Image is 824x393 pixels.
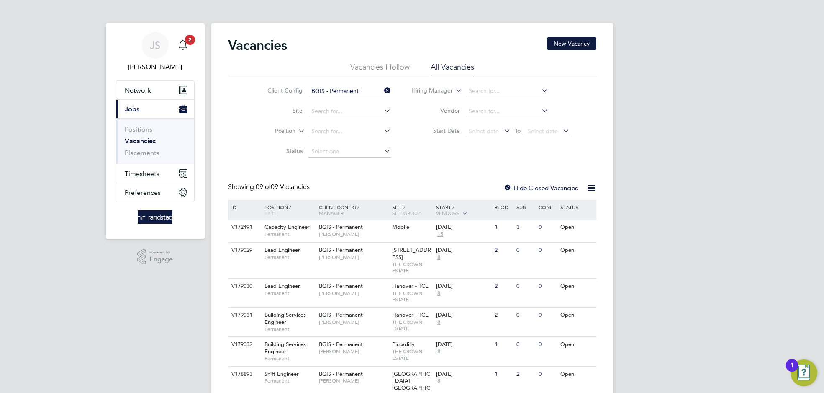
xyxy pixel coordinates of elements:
[149,256,173,263] span: Engage
[256,183,271,191] span: 09 of
[125,189,161,196] span: Preferences
[547,37,596,50] button: New Vacancy
[319,282,363,290] span: BGIS - Permanent
[247,127,295,135] label: Position
[436,283,490,290] div: [DATE]
[536,308,558,323] div: 0
[392,261,432,274] span: THE CROWN ESTATE
[264,355,315,362] span: Permanent
[264,326,315,333] span: Permanent
[264,282,300,290] span: Lead Engineer
[229,279,259,294] div: V179030
[138,210,172,224] img: randstad-logo-retina.png
[392,209,421,216] span: Site Group
[185,35,195,45] span: 2
[264,311,306,326] span: Building Services Engineer
[319,223,363,230] span: BGIS - Permanent
[536,337,558,352] div: 0
[493,308,514,323] div: 2
[558,367,595,382] div: Open
[264,246,300,253] span: Lead Engineer
[493,367,514,382] div: 1
[466,85,548,97] input: Search for...
[536,279,558,294] div: 0
[254,147,303,155] label: Status
[256,183,310,191] span: 09 Vacancies
[264,231,315,238] span: Permanent
[319,348,388,355] span: [PERSON_NAME]
[317,200,390,220] div: Client Config /
[229,337,259,352] div: V179032
[436,341,490,348] div: [DATE]
[264,209,276,216] span: Type
[125,125,152,133] a: Positions
[116,118,194,164] div: Jobs
[392,246,431,261] span: [STREET_ADDRESS]
[264,223,310,230] span: Capacity Engineer
[308,85,391,97] input: Search for...
[392,341,415,348] span: Piccadilly
[264,370,299,377] span: Shift Engineer
[308,146,391,158] input: Select one
[431,62,474,77] li: All Vacancies
[229,243,259,258] div: V179029
[514,200,536,214] div: Sub
[319,254,388,261] span: [PERSON_NAME]
[558,220,595,235] div: Open
[116,164,194,183] button: Timesheets
[536,367,558,382] div: 0
[116,62,195,72] span: Jamie Scattergood
[116,32,195,72] a: JS[PERSON_NAME]
[466,106,548,117] input: Search for...
[137,249,173,265] a: Powered byEngage
[434,200,493,221] div: Start /
[436,312,490,319] div: [DATE]
[175,32,191,59] a: 2
[149,249,173,256] span: Powered by
[254,87,303,94] label: Client Config
[229,308,259,323] div: V179031
[536,243,558,258] div: 0
[436,254,442,261] span: 8
[536,200,558,214] div: Conf
[319,341,363,348] span: BGIS - Permanent
[229,367,259,382] div: V178893
[116,183,194,202] button: Preferences
[412,127,460,134] label: Start Date
[319,319,388,326] span: [PERSON_NAME]
[350,62,410,77] li: Vacancies I follow
[264,377,315,384] span: Permanent
[514,243,536,258] div: 0
[791,359,817,386] button: Open Resource Center, 1 new notification
[493,337,514,352] div: 1
[493,220,514,235] div: 1
[228,183,311,191] div: Showing
[229,200,259,214] div: ID
[436,247,490,254] div: [DATE]
[436,319,442,326] span: 8
[264,254,315,261] span: Permanent
[436,348,442,355] span: 8
[150,40,160,51] span: JS
[116,210,195,224] a: Go to home page
[514,220,536,235] div: 3
[493,279,514,294] div: 2
[503,184,578,192] label: Hide Closed Vacancies
[493,200,514,214] div: Reqd
[436,377,442,385] span: 8
[493,243,514,258] div: 2
[514,367,536,382] div: 2
[308,126,391,137] input: Search for...
[392,348,432,361] span: THE CROWN ESTATE
[469,127,499,135] span: Select date
[264,290,315,297] span: Permanent
[528,127,558,135] span: Select date
[125,137,156,145] a: Vacancies
[536,220,558,235] div: 0
[558,337,595,352] div: Open
[436,231,444,238] span: 15
[436,224,490,231] div: [DATE]
[308,106,391,117] input: Search for...
[319,246,363,253] span: BGIS - Permanent
[436,290,442,297] span: 8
